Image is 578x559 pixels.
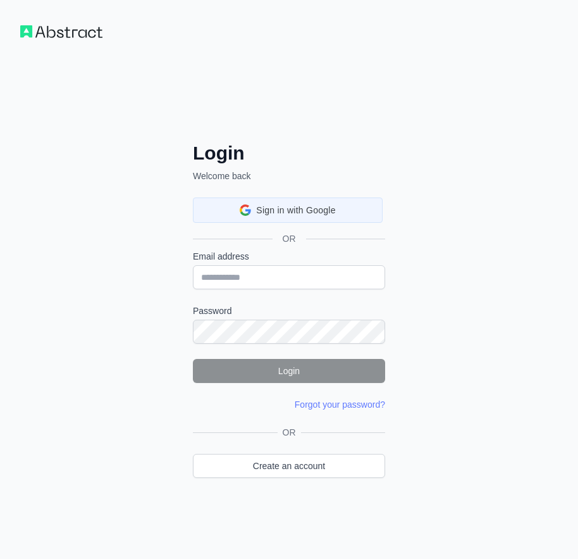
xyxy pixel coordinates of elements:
[256,204,335,217] span: Sign in with Google
[278,426,301,439] span: OR
[193,170,385,182] p: Welcome back
[295,399,385,410] a: Forgot your password?
[193,198,383,223] div: Sign in with Google
[193,305,385,317] label: Password
[193,454,385,478] a: Create an account
[193,142,385,165] h2: Login
[193,359,385,383] button: Login
[20,25,102,38] img: Workflow
[273,232,306,245] span: OR
[193,250,385,263] label: Email address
